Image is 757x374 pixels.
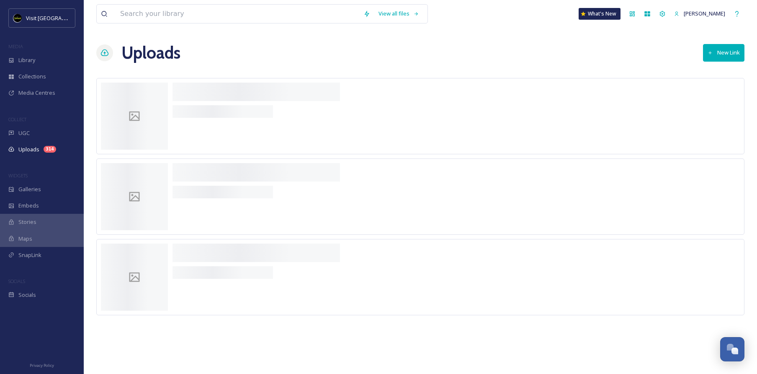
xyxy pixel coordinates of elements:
[8,116,26,122] span: COLLECT
[30,363,54,368] span: Privacy Policy
[18,185,41,193] span: Galleries
[720,337,744,361] button: Open Chat
[684,10,725,17] span: [PERSON_NAME]
[121,40,180,65] a: Uploads
[18,202,39,210] span: Embeds
[8,172,28,179] span: WIDGETS
[18,73,46,81] span: Collections
[44,146,56,153] div: 314
[18,145,39,153] span: Uploads
[18,89,55,97] span: Media Centres
[18,56,35,64] span: Library
[8,43,23,49] span: MEDIA
[374,5,423,22] a: View all files
[26,14,91,22] span: Visit [GEOGRAPHIC_DATA]
[18,291,36,299] span: Socials
[30,360,54,370] a: Privacy Policy
[18,129,30,137] span: UGC
[18,218,36,226] span: Stories
[13,14,22,22] img: VISIT%20DETROIT%20LOGO%20-%20BLACK%20BACKGROUND.png
[18,235,32,243] span: Maps
[703,44,744,61] button: New Link
[18,251,41,259] span: SnapLink
[579,8,621,20] a: What's New
[8,278,25,284] span: SOCIALS
[670,5,729,22] a: [PERSON_NAME]
[116,5,359,23] input: Search your library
